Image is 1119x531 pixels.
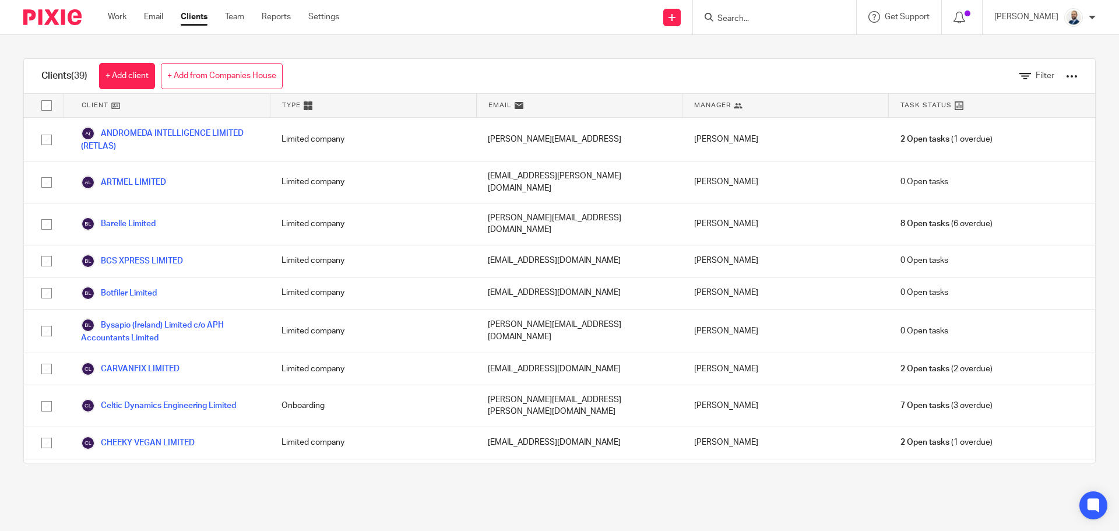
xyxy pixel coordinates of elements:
a: + Add client [99,63,155,89]
a: Work [108,11,126,23]
div: [PERSON_NAME] [682,353,889,385]
a: CARVANFIX LIMITED [81,362,180,376]
div: [PERSON_NAME][EMAIL_ADDRESS][PERSON_NAME][DOMAIN_NAME] [476,459,682,501]
span: 2 Open tasks [900,133,949,145]
div: Sole Trader / Self-Assessed [270,459,476,501]
span: (2 overdue) [900,363,993,375]
span: 2 Open tasks [900,363,949,375]
span: Task Status [900,100,952,110]
span: 0 Open tasks [900,176,948,188]
span: 0 Open tasks [900,325,948,337]
a: Celtic Dynamics Engineering Limited [81,399,236,413]
img: svg%3E [81,254,95,268]
span: Filter [1036,72,1054,80]
div: Limited company [270,245,476,277]
span: 2 Open tasks [900,437,949,448]
div: [PERSON_NAME] [682,385,889,427]
a: Bysapio (Ireland) Limited c/o APH Accountants Limited [81,318,258,344]
div: [PERSON_NAME][EMAIL_ADDRESS][DOMAIN_NAME] [476,203,682,245]
div: Limited company [270,203,476,245]
a: Settings [308,11,339,23]
div: Limited company [270,310,476,353]
a: ANDROMEDA INTELLIGENCE LIMITED (RETLAS) [81,126,258,152]
a: CHEEKY VEGAN LIMITED [81,436,195,450]
div: Limited company [270,118,476,161]
div: [PERSON_NAME] [682,427,889,459]
a: ARTMEL LIMITED [81,175,166,189]
input: Select all [36,94,58,117]
div: [PERSON_NAME][EMAIL_ADDRESS] [476,118,682,161]
div: Limited company [270,353,476,385]
img: svg%3E [81,286,95,300]
div: [PERSON_NAME] [682,245,889,277]
img: svg%3E [81,217,95,231]
div: Onboarding [270,385,476,427]
span: Manager [694,100,731,110]
div: [PERSON_NAME] [682,310,889,353]
div: [EMAIL_ADDRESS][DOMAIN_NAME] [476,353,682,385]
img: svg%3E [81,126,95,140]
div: [EMAIL_ADDRESS][PERSON_NAME][DOMAIN_NAME] [476,161,682,203]
img: svg%3E [81,362,95,376]
span: 8 Open tasks [900,218,949,230]
div: Limited company [270,161,476,203]
div: [EMAIL_ADDRESS][DOMAIN_NAME] [476,277,682,309]
span: Client [82,100,108,110]
div: [PERSON_NAME][EMAIL_ADDRESS][PERSON_NAME][DOMAIN_NAME] [476,385,682,427]
h1: Clients [41,70,87,82]
p: [PERSON_NAME] [994,11,1058,23]
div: [PERSON_NAME] [682,277,889,309]
div: [PERSON_NAME] [682,161,889,203]
div: Limited company [270,277,476,309]
div: [PERSON_NAME] [682,459,889,501]
span: Get Support [885,13,930,21]
a: Botfiler Limited [81,286,157,300]
img: Pixie [23,9,82,25]
img: Mark%20LI%20profiler.png [1064,8,1083,27]
span: (1 overdue) [900,133,993,145]
img: svg%3E [81,318,95,332]
div: [EMAIL_ADDRESS][DOMAIN_NAME] [476,427,682,459]
span: 0 Open tasks [900,255,948,266]
div: [EMAIL_ADDRESS][DOMAIN_NAME] [476,245,682,277]
span: (3 overdue) [900,400,993,412]
span: 7 Open tasks [900,400,949,412]
div: [PERSON_NAME] [682,118,889,161]
img: svg%3E [81,399,95,413]
img: svg%3E [81,436,95,450]
div: Limited company [270,427,476,459]
a: BCS XPRESS LIMITED [81,254,183,268]
img: svg%3E [81,175,95,189]
input: Search [716,14,821,24]
a: Clients [181,11,207,23]
span: Email [488,100,512,110]
span: 0 Open tasks [900,287,948,298]
a: Email [144,11,163,23]
a: + Add from Companies House [161,63,283,89]
span: (39) [71,71,87,80]
a: Team [225,11,244,23]
a: Reports [262,11,291,23]
div: [PERSON_NAME][EMAIL_ADDRESS][DOMAIN_NAME] [476,310,682,353]
span: Type [282,100,301,110]
span: (1 overdue) [900,437,993,448]
div: [PERSON_NAME] [682,203,889,245]
a: Barelle Limited [81,217,156,231]
span: (6 overdue) [900,218,993,230]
